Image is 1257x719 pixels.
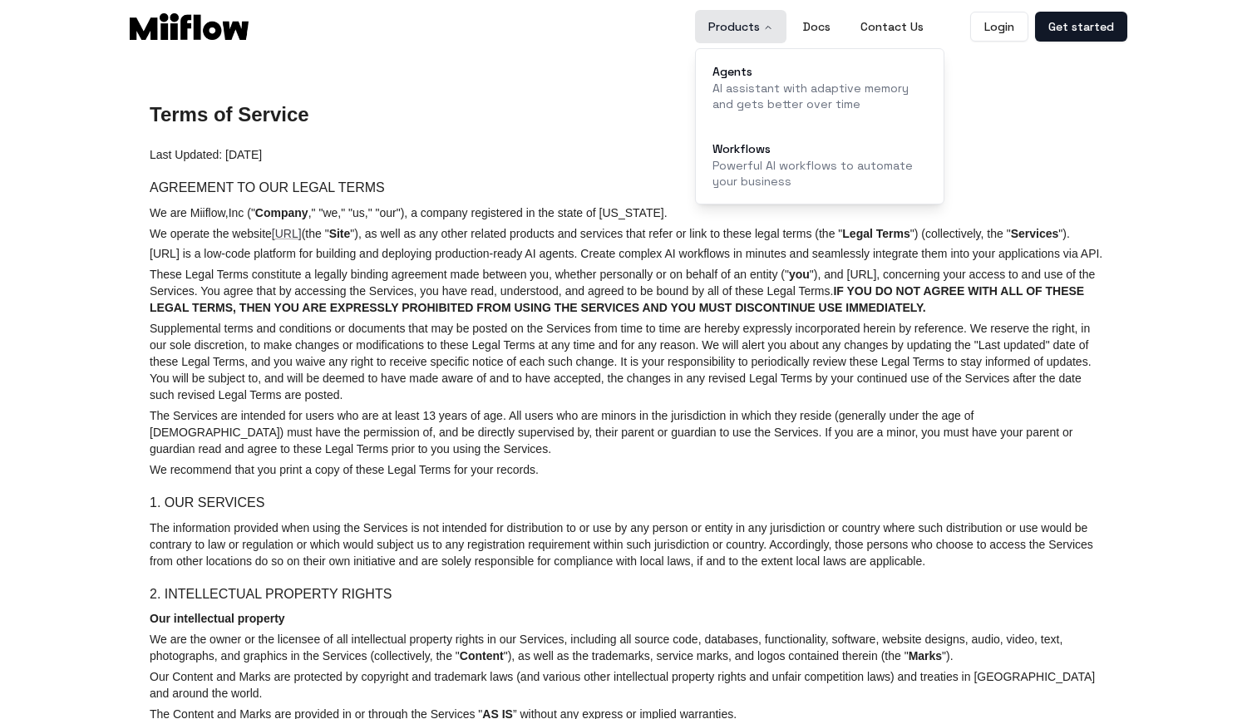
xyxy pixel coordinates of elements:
[842,227,909,240] strong: Legal Terms
[150,266,1107,316] p: These Legal Terms constitute a legally binding agreement made between you, whether personally or ...
[150,631,1107,664] p: We are the owner or the licensee of all intellectual property rights in our Services, including a...
[702,133,939,200] a: WorkflowsPowerful AI workflows to automate your business
[970,12,1028,42] a: Login
[150,245,1107,262] p: [URL] is a low-code platform for building and deploying production-ready AI agents. Create comple...
[272,227,302,240] a: [URL]
[150,407,1107,457] p: The Services are intended for users who are at least 13 years of age. All users who are minors in...
[790,10,844,43] a: Docs
[712,66,929,77] div: Agents
[150,520,1107,569] p: The information provided when using the Services is not intended for distribution to or use by an...
[150,495,264,510] a: 1. OUR SERVICES
[150,461,1107,478] p: We recommend that you print a copy of these Legal Terms for your records.
[150,320,1107,403] p: Supplemental terms and conditions or documents that may be posted on the Services from time to ti...
[1011,227,1059,240] strong: Services
[150,668,1107,702] p: Our Content and Marks are protected by copyright and trademark laws (and various other intellectu...
[150,204,1107,221] p: We are Miiflow,Inc (" ," "we," "us," "our"), a company registered in the state of [US_STATE].
[712,158,929,190] p: Powerful AI workflows to automate your business
[695,10,937,43] nav: Main
[789,268,810,281] strong: you
[712,143,929,155] div: Workflows
[460,649,504,662] strong: Content
[712,81,929,113] p: AI assistant with adaptive memory and gets better over time
[150,146,1107,163] p: Last Updated: [DATE]
[909,649,942,662] strong: Marks
[696,49,945,206] div: Products
[1035,12,1127,42] a: Get started
[329,227,351,240] strong: Site
[130,13,249,40] img: Logo
[702,56,939,123] a: AgentsAI assistant with adaptive memory and gets better over time
[847,10,937,43] a: Contact Us
[150,225,1107,242] p: We operate the website (the " "), as well as any other related products and services that refer o...
[255,206,308,219] strong: Company
[150,612,285,625] strong: Our intellectual property
[150,103,1107,126] h1: Terms of Service
[150,587,392,601] a: 2. INTELLECTUAL PROPERTY RIGHTS
[695,10,786,43] button: Products
[150,180,385,195] a: AGREEMENT TO OUR LEGAL TERMS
